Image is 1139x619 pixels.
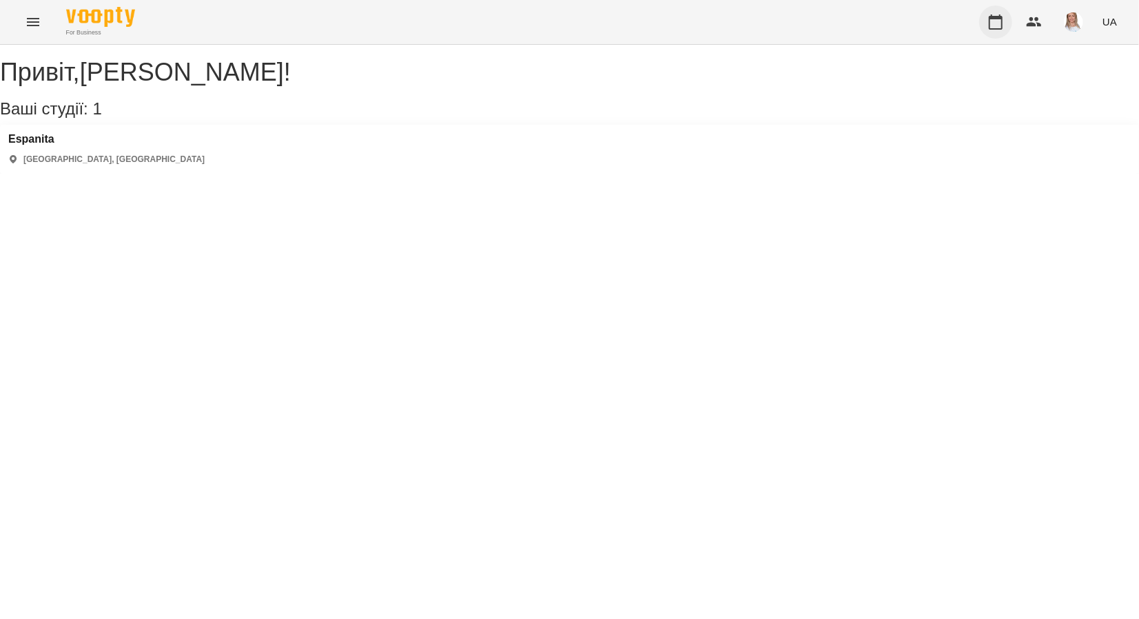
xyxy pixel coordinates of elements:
button: UA [1097,9,1122,34]
button: Menu [17,6,50,39]
img: Voopty Logo [66,7,135,27]
span: UA [1102,14,1117,29]
img: a3864db21cf396e54496f7cceedc0ca3.jpg [1064,12,1083,32]
span: For Business [66,28,135,37]
p: [GEOGRAPHIC_DATA], [GEOGRAPHIC_DATA] [23,154,205,165]
a: Espanita [8,133,205,145]
span: 1 [92,99,101,118]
